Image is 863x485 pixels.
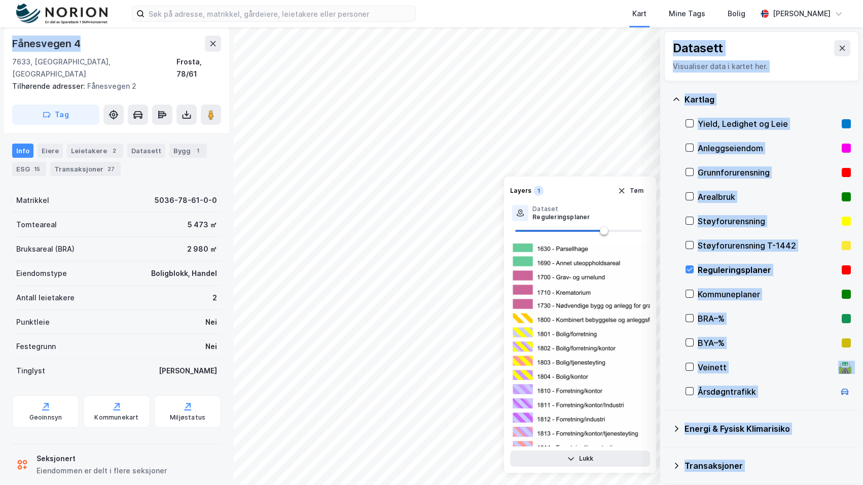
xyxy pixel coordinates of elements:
div: 2 980 ㎡ [187,243,217,255]
div: Transaksjoner [50,162,121,176]
div: Tomteareal [16,219,57,231]
div: Grunnforurensning [698,166,838,179]
div: Arealbruk [698,191,838,203]
div: Støyforurensning [698,215,838,227]
div: BYA–% [698,337,838,349]
div: Info [12,144,33,158]
div: Seksjonert [37,453,167,465]
div: Festegrunn [16,340,56,353]
div: 15 [32,164,42,174]
div: [PERSON_NAME] [159,365,217,377]
div: Transaksjoner [685,460,851,472]
div: 1 [533,186,544,196]
div: 27 [105,164,117,174]
div: Kommunekart [94,413,138,422]
div: Fånesvegen 4 [12,36,83,52]
div: Nei [205,316,217,328]
div: Kommuneplaner [698,288,838,300]
div: Frosta, 78/61 [176,56,221,80]
div: Kartlag [685,93,851,106]
div: 🛣️ [838,361,852,374]
div: Leietakere [67,144,123,158]
div: Datasett [673,40,723,56]
div: 2 [212,292,217,304]
div: Bygg [169,144,207,158]
button: Tøm [611,183,650,199]
div: Tinglyst [16,365,45,377]
div: Layers [510,187,531,195]
div: Visualiser data i kartet her. [673,60,850,73]
iframe: Chat Widget [812,436,863,485]
div: Fånesvegen 2 [12,80,213,92]
div: 2 [109,146,119,156]
div: Energi & Fysisk Klimarisiko [685,423,851,435]
div: Boligblokk, Handel [151,267,217,280]
div: Nei [205,340,217,353]
div: Antall leietakere [16,292,75,304]
div: Matrikkel [16,194,49,206]
div: ESG [12,162,46,176]
div: Geoinnsyn [29,413,62,422]
div: Bolig [728,8,745,20]
div: Reguleringsplaner [698,264,838,276]
button: Tag [12,105,99,125]
div: [PERSON_NAME] [773,8,831,20]
div: 1 [193,146,203,156]
div: Eiendommen er delt i flere seksjoner [37,465,167,477]
div: Dataset [532,205,590,213]
div: Reguleringsplaner [532,213,590,221]
button: Lukk [510,451,650,467]
div: Bruksareal (BRA) [16,243,75,255]
div: Eiere [38,144,63,158]
span: Tilhørende adresser: [12,82,87,90]
div: Eiendomstype [16,267,67,280]
div: Datasett [127,144,165,158]
div: Kart [632,8,646,20]
div: Anleggseiendom [698,142,838,154]
div: Miljøstatus [170,413,205,422]
div: Veinett [698,361,835,373]
div: Støyforurensning T-1442 [698,239,838,252]
div: Yield, Ledighet og Leie [698,118,838,130]
div: Mine Tags [669,8,705,20]
div: Årsdøgntrafikk [698,386,835,398]
div: 5036-78-61-0-0 [155,194,217,206]
div: Punktleie [16,316,50,328]
div: BRA–% [698,313,838,325]
div: Kontrollprogram for chat [812,436,863,485]
div: 7633, [GEOGRAPHIC_DATA], [GEOGRAPHIC_DATA] [12,56,176,80]
div: 5 473 ㎡ [188,219,217,231]
input: Søk på adresse, matrikkel, gårdeiere, leietakere eller personer [145,6,415,21]
img: norion-logo.80e7a08dc31c2e691866.png [16,4,107,24]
